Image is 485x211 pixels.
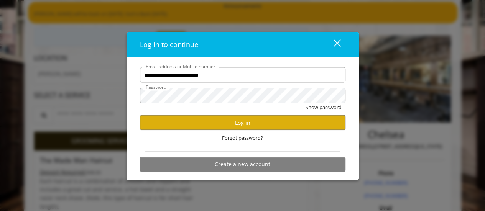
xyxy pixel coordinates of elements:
label: Email address or Mobile number [142,63,219,70]
button: Log in [140,115,345,130]
button: Create a new account [140,157,345,172]
button: close dialog [319,37,345,52]
input: Email address or Mobile number [140,67,345,83]
input: Password [140,88,345,103]
label: Password [142,83,170,91]
div: close dialog [325,39,340,50]
span: Log in to continue [140,40,198,49]
button: Show password [306,103,342,111]
span: Forgot password? [222,134,263,142]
